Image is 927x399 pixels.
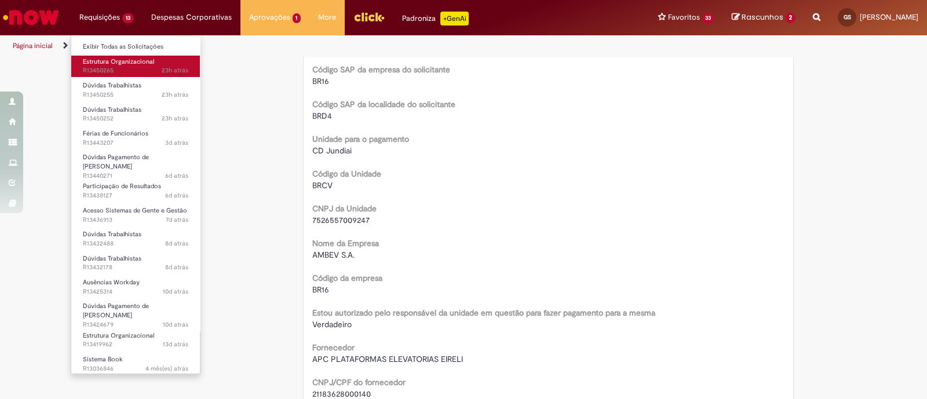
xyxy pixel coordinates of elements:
[145,364,188,373] span: 4 mês(es) atrás
[785,13,795,23] span: 2
[312,145,352,156] span: CD Jundiai
[312,273,382,283] b: Código da empresa
[162,90,188,99] span: 23h atrás
[83,182,161,191] span: Participação de Resultados
[166,215,188,224] span: 7d atrás
[71,228,200,250] a: Aberto R13432488 : Dúvidas Trabalhistas
[312,389,371,399] span: 21183628000140
[83,129,148,138] span: Férias de Funcionários
[83,138,188,148] span: R13443207
[165,263,188,272] time: 20/08/2025 12:06:57
[165,263,188,272] span: 8d atrás
[732,12,795,23] a: Rascunhos
[71,180,200,202] a: Aberto R13438127 : Participação de Resultados
[83,263,188,272] span: R13432178
[312,169,381,179] b: Código da Unidade
[163,320,188,329] span: 10d atrás
[79,12,120,23] span: Requisições
[71,35,200,374] ul: Requisições
[742,12,783,23] span: Rascunhos
[312,319,352,330] span: Verdadeiro
[71,41,200,53] a: Exibir Todas as Solicitações
[312,99,455,109] b: Código SAP da localidade do solicitante
[163,287,188,296] span: 10d atrás
[162,114,188,123] span: 23h atrás
[71,151,200,176] a: Aberto R13440271 : Dúvidas Pagamento de Salário
[162,66,188,75] time: 26/08/2025 19:08:14
[165,239,188,248] time: 20/08/2025 13:47:24
[83,287,188,296] span: R13425314
[312,250,355,260] span: AMBEV S.A.
[318,12,336,23] span: More
[440,12,469,25] p: +GenAi
[165,191,188,200] span: 6d atrás
[83,81,141,90] span: Dúvidas Trabalhistas
[71,276,200,298] a: Aberto R13425314 : Ausências Workday
[83,114,188,123] span: R13450252
[83,331,154,340] span: Estrutura Organizacional
[83,215,188,225] span: R13436913
[165,239,188,248] span: 8d atrás
[293,13,301,23] span: 1
[165,138,188,147] span: 3d atrás
[145,364,188,373] time: 12/05/2025 17:24:45
[83,105,141,114] span: Dúvidas Trabalhistas
[83,340,188,349] span: R13419962
[312,134,409,144] b: Unidade para o pagamento
[166,215,188,224] time: 21/08/2025 15:14:10
[83,57,154,66] span: Estrutura Organizacional
[83,254,141,263] span: Dúvidas Trabalhistas
[83,90,188,100] span: R13450255
[71,300,200,325] a: Aberto R13424679 : Dúvidas Pagamento de Salário
[71,56,200,77] a: Aberto R13450265 : Estrutura Organizacional
[312,354,463,364] span: APC PLATAFORMAS ELEVATORIAS EIRELI
[312,64,450,75] b: Código SAP da empresa do solicitante
[71,79,200,101] a: Aberto R13450255 : Dúvidas Trabalhistas
[249,12,290,23] span: Aprovações
[163,340,188,349] time: 15/08/2025 10:10:14
[165,171,188,180] span: 6d atrás
[71,104,200,125] a: Aberto R13450252 : Dúvidas Trabalhistas
[1,6,61,29] img: ServiceNow
[83,206,187,215] span: Acesso Sistemas de Gente e Gestão
[312,76,329,86] span: BR16
[702,13,715,23] span: 33
[312,180,333,191] span: BRCV
[71,204,200,226] a: Aberto R13436913 : Acesso Sistemas de Gente e Gestão
[83,171,188,181] span: R13440271
[122,13,134,23] span: 13
[71,353,200,375] a: Aberto R13036846 : Sistema Book
[83,355,123,364] span: Sistema Book
[151,12,232,23] span: Despesas Corporativas
[860,12,918,22] span: [PERSON_NAME]
[83,230,141,239] span: Dúvidas Trabalhistas
[9,35,610,57] ul: Trilhas de página
[162,114,188,123] time: 26/08/2025 18:56:16
[162,66,188,75] span: 23h atrás
[83,191,188,200] span: R13438127
[163,340,188,349] span: 13d atrás
[312,203,377,214] b: CNPJ da Unidade
[312,111,332,121] span: BRD4
[83,364,188,374] span: R13036846
[83,153,149,171] span: Dúvidas Pagamento de [PERSON_NAME]
[83,320,188,330] span: R13424679
[844,13,851,21] span: GS
[668,12,700,23] span: Favoritos
[83,239,188,248] span: R13432488
[353,8,385,25] img: click_logo_yellow_360x200.png
[165,138,188,147] time: 25/08/2025 09:56:22
[163,320,188,329] time: 18/08/2025 12:42:20
[163,287,188,296] time: 18/08/2025 15:09:51
[83,278,140,287] span: Ausências Workday
[312,342,355,353] b: Fornecedor
[83,66,188,75] span: R13450265
[312,284,329,295] span: BR16
[71,330,200,351] a: Aberto R13419962 : Estrutura Organizacional
[13,41,53,50] a: Página inicial
[165,171,188,180] time: 22/08/2025 14:51:44
[312,238,379,248] b: Nome da Empresa
[312,377,406,387] b: CNPJ/CPF do fornecedor
[162,90,188,99] time: 26/08/2025 18:58:20
[165,191,188,200] time: 21/08/2025 21:35:16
